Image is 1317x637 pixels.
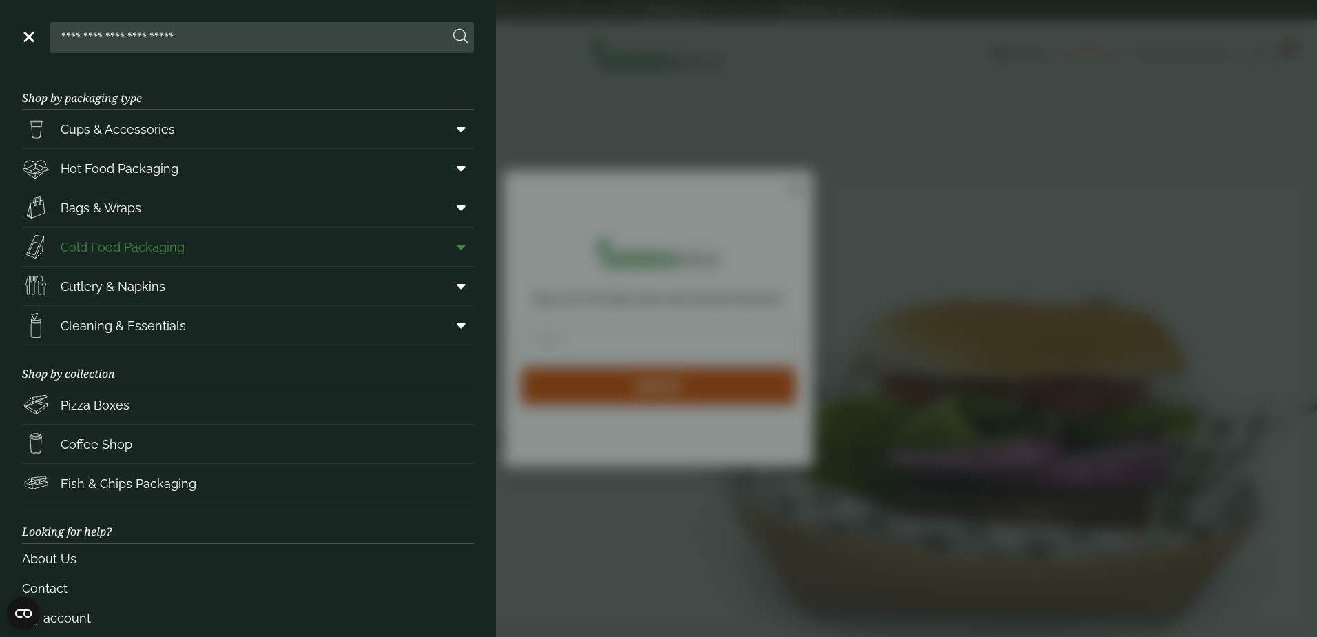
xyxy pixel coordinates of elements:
[22,603,474,633] a: My account
[61,120,175,139] span: Cups & Accessories
[22,267,474,305] a: Cutlery & Napkins
[22,430,50,458] img: HotDrink_paperCup.svg
[22,194,50,221] img: Paper_carriers.svg
[22,70,474,110] h3: Shop by packaging type
[22,115,50,143] img: PintNhalf_cup.svg
[22,306,474,345] a: Cleaning & Essentials
[22,154,50,182] img: Deli_box.svg
[22,574,474,603] a: Contact
[22,464,474,503] a: Fish & Chips Packaging
[7,597,40,630] button: Open CMP widget
[22,272,50,300] img: Cutlery.svg
[22,503,474,543] h3: Looking for help?
[61,316,186,335] span: Cleaning & Essentials
[22,149,474,188] a: Hot Food Packaging
[61,199,141,217] span: Bags & Wraps
[22,469,50,497] img: FishNchip_box.svg
[61,238,185,256] span: Cold Food Packaging
[22,345,474,385] h3: Shop by collection
[22,233,50,261] img: Sandwich_box.svg
[22,110,474,148] a: Cups & Accessories
[61,277,165,296] span: Cutlery & Napkins
[61,159,178,178] span: Hot Food Packaging
[61,396,129,414] span: Pizza Boxes
[61,435,132,454] span: Coffee Shop
[22,228,474,266] a: Cold Food Packaging
[22,312,50,339] img: open-wipe.svg
[22,188,474,227] a: Bags & Wraps
[61,474,196,493] span: Fish & Chips Packaging
[22,425,474,463] a: Coffee Shop
[22,385,474,424] a: Pizza Boxes
[22,544,474,574] a: About Us
[22,391,50,418] img: Pizza_boxes.svg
